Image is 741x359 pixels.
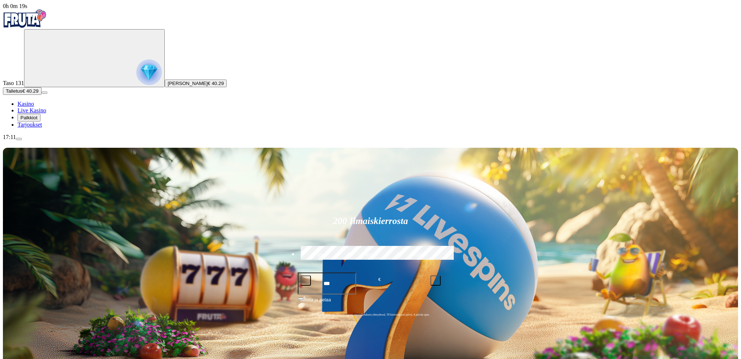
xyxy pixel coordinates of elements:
[136,59,162,85] img: reward progress
[22,88,38,94] span: € 40.29
[208,81,224,86] span: € 40.29
[348,245,393,266] label: €150
[304,295,306,300] span: €
[3,87,42,95] button: Talletusplus icon€ 40.29
[17,101,34,107] a: Kasino
[3,9,738,128] nav: Primary
[24,29,165,87] button: reward progress
[301,275,311,286] button: minus icon
[3,101,738,128] nav: Main menu
[3,80,24,86] span: Taso 131
[165,80,227,87] button: [PERSON_NAME]€ 40.29
[6,88,22,94] span: Talletus
[299,245,344,266] label: €50
[3,134,16,140] span: 17:11
[298,296,444,310] button: Talleta ja pelaa
[17,114,40,121] button: Palkkiot
[17,107,46,113] a: Live Kasino
[397,245,442,266] label: €250
[3,23,47,29] a: Fruta
[42,92,47,94] button: menu
[20,115,38,120] span: Palkkiot
[17,121,42,128] a: Tarjoukset
[168,81,208,86] span: [PERSON_NAME]
[378,276,381,283] span: €
[3,9,47,28] img: Fruta
[3,3,27,9] span: user session time
[300,296,331,309] span: Talleta ja pelaa
[430,275,441,286] button: plus icon
[16,138,22,140] button: menu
